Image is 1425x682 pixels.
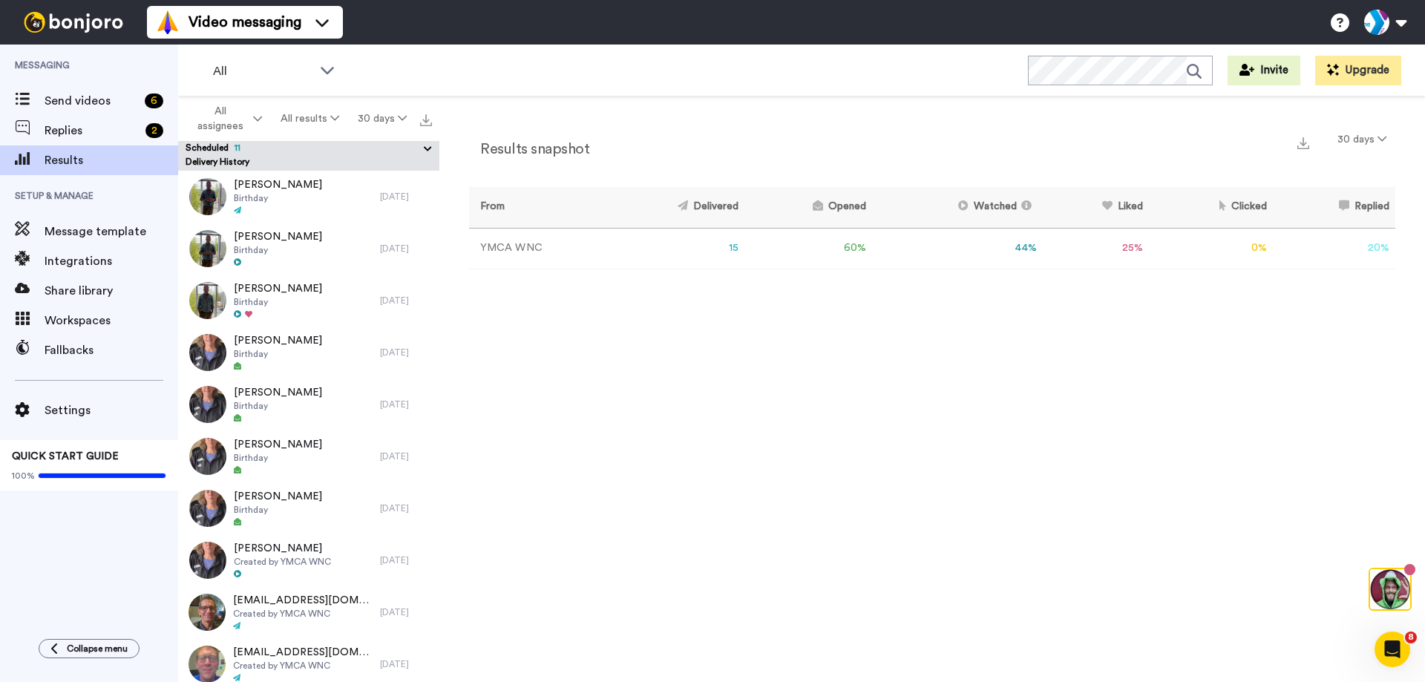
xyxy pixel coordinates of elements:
div: [DATE] [380,658,432,670]
img: c96b3b71-8af7-4be6-9c45-41192503ec4d-thumb.jpg [189,490,226,527]
button: Export all results that match these filters now. [416,108,436,130]
div: [DATE] [380,243,432,255]
span: All assignees [190,104,250,134]
div: [DATE] [380,295,432,306]
a: [PERSON_NAME]Birthday[DATE] [178,223,439,275]
iframe: Intercom live chat [1375,632,1410,667]
img: export.svg [420,114,432,126]
a: [PERSON_NAME]Birthday[DATE] [178,482,439,534]
button: 30 days [1329,126,1395,153]
button: Collapse menu [39,639,140,658]
span: Scheduled [186,143,240,152]
span: Message template [45,223,178,240]
button: All results [272,105,349,132]
a: [PERSON_NAME]Birthday[DATE] [178,378,439,430]
span: [PERSON_NAME] [234,177,322,192]
div: [DATE] [380,606,432,618]
span: Video messaging [189,12,301,33]
span: Birthday [234,192,322,204]
td: 15 [604,228,744,269]
span: Created by YMCA WNC [233,660,373,672]
img: export.svg [1297,137,1309,149]
h2: Results snapshot [469,141,589,157]
img: vm-color.svg [156,10,180,34]
div: [DATE] [380,399,432,410]
th: Delivered [604,187,744,228]
span: Created by YMCA WNC [233,608,373,620]
button: Scheduled11 [186,141,439,157]
div: [DATE] [380,450,432,462]
span: QUICK START GUIDE [12,451,119,462]
img: d425be09-97c9-4bf9-9555-e921a870b413-thumb.jpg [189,594,226,631]
span: 11 [229,143,240,152]
span: Birthday [234,452,322,464]
th: Liked [1043,187,1149,228]
div: Delivery History [178,156,439,171]
a: [PERSON_NAME]Birthday[DATE] [178,327,439,378]
button: Upgrade [1315,56,1401,85]
img: 7dfddf8d-7694-4bcb-b943-af1fc9a01b29-thumb.jpg [189,542,226,579]
img: 922c11dd-9f8c-4a6b-8947-c2d68f2ed8a3-thumb.jpg [189,386,226,423]
div: [DATE] [380,347,432,358]
button: Export a summary of each team member’s results that match this filter now. [1293,131,1314,153]
span: Created by YMCA WNC [234,556,331,568]
td: YMCA WNC [469,228,604,269]
img: 3183ab3e-59ed-45f6-af1c-10226f767056-1659068401.jpg [1,3,42,43]
span: Replies [45,122,140,140]
img: bj-logo-header-white.svg [18,12,129,33]
td: 20 % [1273,228,1395,269]
a: [PERSON_NAME]Birthday[DATE] [178,171,439,223]
img: d605a53d-1f41-4117-8df5-455029abccd8-thumb.jpg [189,282,226,319]
span: Send videos [45,92,139,110]
span: Integrations [45,252,178,270]
a: [PERSON_NAME]Birthday[DATE] [178,275,439,327]
span: [PERSON_NAME] [234,333,322,348]
span: Birthday [234,296,322,308]
button: 30 days [348,105,416,132]
a: [PERSON_NAME]Created by YMCA WNC[DATE] [178,534,439,586]
td: 0 % [1149,228,1273,269]
span: Collapse menu [67,643,128,655]
th: From [469,187,604,228]
span: Birthday [234,244,322,256]
div: [DATE] [380,191,432,203]
span: 8 [1405,632,1417,643]
span: [PERSON_NAME] [234,281,322,296]
div: 2 [145,123,163,138]
td: 25 % [1043,228,1149,269]
th: Opened [744,187,872,228]
td: 44 % [872,228,1043,269]
span: [PERSON_NAME] [234,489,322,504]
span: Settings [45,401,178,419]
span: [PERSON_NAME] [234,437,322,452]
span: Birthday [234,504,322,516]
span: Birthday [234,348,322,360]
span: [EMAIL_ADDRESS][DOMAIN_NAME] [233,593,373,608]
span: All [213,62,312,80]
th: Clicked [1149,187,1273,228]
span: [PERSON_NAME] [234,229,322,244]
span: [PERSON_NAME] [234,385,322,400]
button: Invite [1228,56,1300,85]
span: Fallbacks [45,341,178,359]
div: [DATE] [380,554,432,566]
td: 60 % [744,228,872,269]
span: Workspaces [45,312,178,329]
img: 46ae923a-b315-4aad-ac6e-f311ed51038a-thumb.jpg [189,230,226,267]
div: [DATE] [380,502,432,514]
span: [PERSON_NAME] [234,541,331,556]
span: Birthday [234,400,322,412]
img: 9537b1f7-28b0-4d8c-b9aa-cc6443e18920-thumb.jpg [189,438,226,475]
div: 6 [145,94,163,108]
img: e0a539f1-1151-404e-93e1-7d996fb1d4ea-thumb.jpg [189,334,226,371]
th: Replied [1273,187,1395,228]
span: 100% [12,470,35,482]
a: [EMAIL_ADDRESS][DOMAIN_NAME]Created by YMCA WNC[DATE] [178,586,439,638]
span: [EMAIL_ADDRESS][DOMAIN_NAME] [233,645,373,660]
th: Watched [872,187,1043,228]
img: 0c683a40-342d-43f5-a387-62cec14c75b7-thumb.jpg [189,178,226,215]
a: [PERSON_NAME]Birthday[DATE] [178,430,439,482]
button: All assignees [181,98,272,140]
span: Results [45,151,178,169]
